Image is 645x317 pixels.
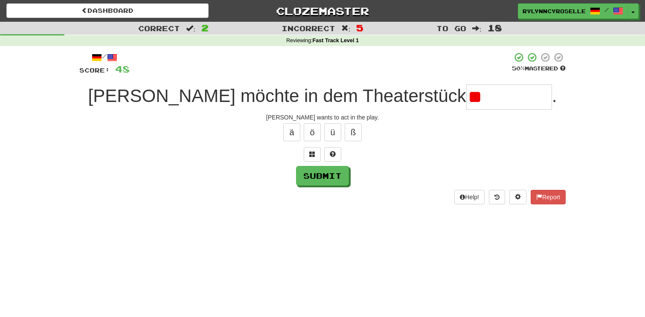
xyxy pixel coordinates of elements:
[324,147,341,162] button: Single letter hint - you only get 1 per sentence and score half the points! alt+h
[324,123,341,141] button: ü
[221,3,424,18] a: Clozemaster
[552,86,557,106] span: .
[512,65,566,73] div: Mastered
[489,190,505,204] button: Round history (alt+y)
[604,7,609,13] span: /
[115,64,130,74] span: 48
[356,23,363,33] span: 5
[341,25,351,32] span: :
[79,52,130,63] div: /
[304,123,321,141] button: ö
[454,190,485,204] button: Help!
[79,113,566,122] div: [PERSON_NAME] wants to act in the play.
[436,24,466,32] span: To go
[186,25,195,32] span: :
[88,86,466,106] span: [PERSON_NAME] möchte in dem Theaterstück
[472,25,482,32] span: :
[518,3,628,19] a: RylynnCyroselle /
[282,24,335,32] span: Incorrect
[523,7,586,15] span: RylynnCyroselle
[512,65,525,72] span: 50 %
[345,123,362,141] button: ß
[201,23,209,33] span: 2
[6,3,209,18] a: Dashboard
[531,190,566,204] button: Report
[296,166,349,186] button: Submit
[488,23,502,33] span: 18
[283,123,300,141] button: ä
[79,67,110,74] span: Score:
[304,147,321,162] button: Switch sentence to multiple choice alt+p
[313,38,359,44] strong: Fast Track Level 1
[138,24,180,32] span: Correct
